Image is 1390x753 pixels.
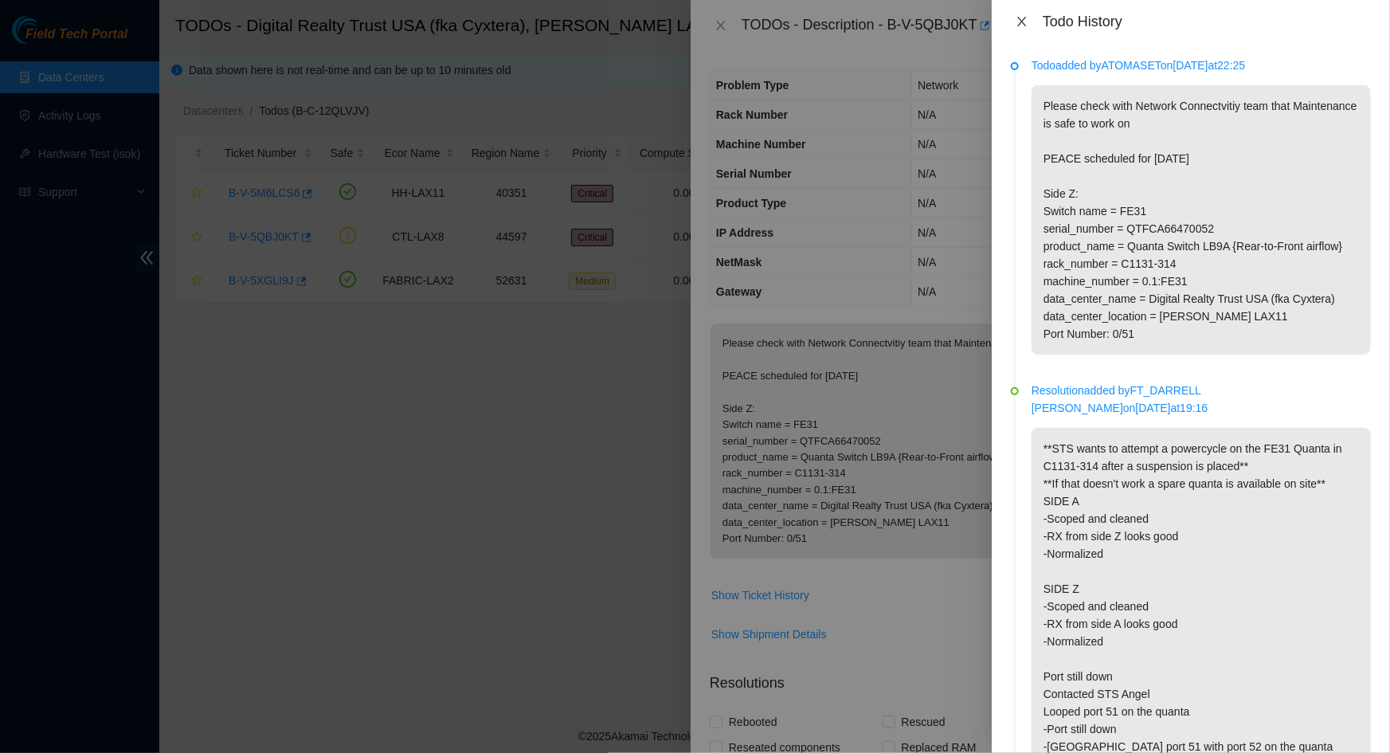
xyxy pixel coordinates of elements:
[1032,382,1371,417] p: Resolution added by FT_DARRELL [PERSON_NAME] on [DATE] at 19:16
[1043,13,1371,30] div: Todo History
[1032,57,1371,74] p: Todo added by ATOMASET on [DATE] at 22:25
[1016,15,1028,28] span: close
[1032,85,1371,355] p: Please check with Network Connectvitiy team that Maintenance is safe to work on PEACE scheduled f...
[1011,14,1033,29] button: Close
